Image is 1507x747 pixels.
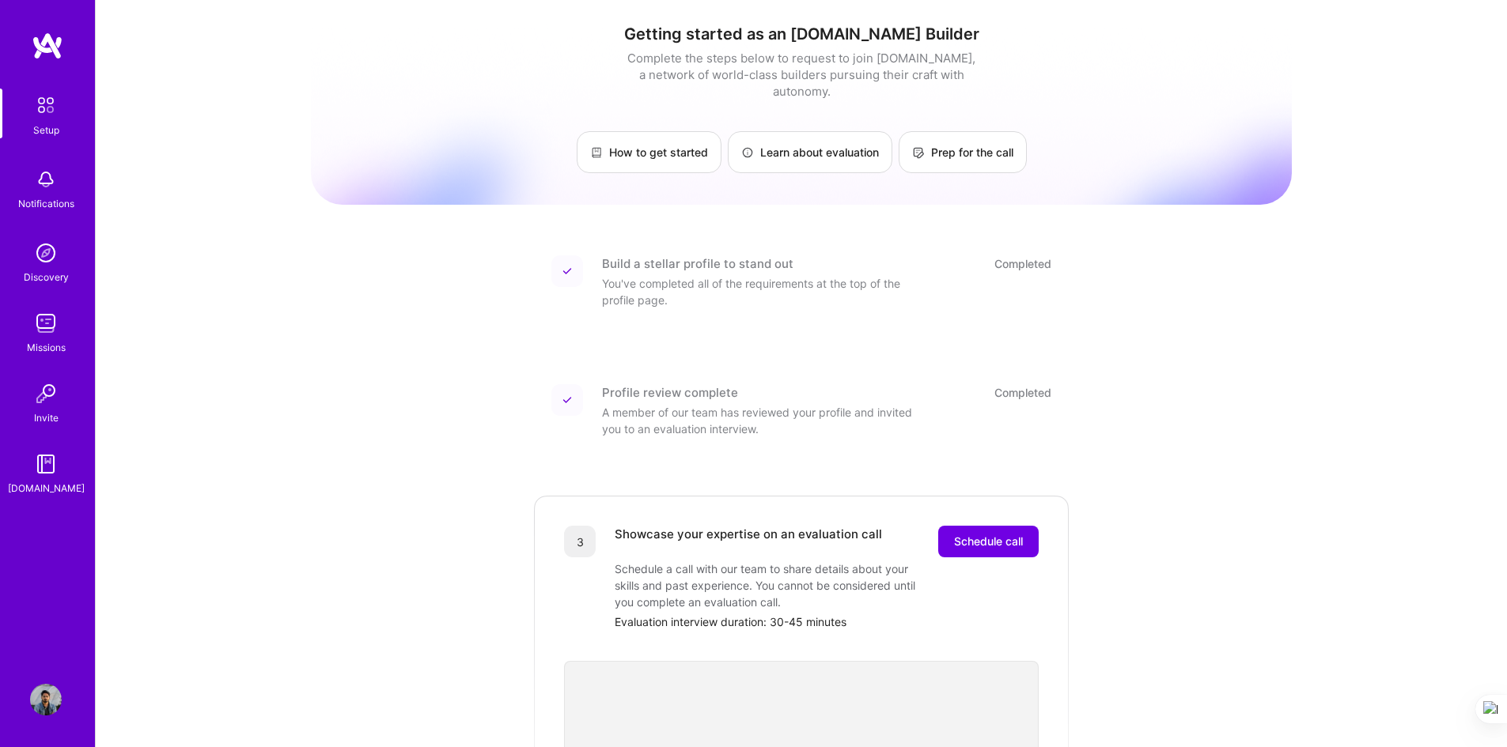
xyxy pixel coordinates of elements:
[30,307,62,339] img: teamwork
[30,237,62,269] img: discovery
[615,613,1039,630] div: Evaluation interview duration: 30-45 minutes
[577,131,721,173] a: How to get started
[602,255,793,272] div: Build a stellar profile to stand out
[30,448,62,480] img: guide book
[30,378,62,409] img: Invite
[615,560,931,610] div: Schedule a call with our team to share details about your skills and past experience. You cannot ...
[24,269,69,285] div: Discovery
[33,122,59,138] div: Setup
[311,25,1292,43] h1: Getting started as an [DOMAIN_NAME] Builder
[29,89,62,122] img: setup
[994,384,1051,401] div: Completed
[562,395,572,405] img: Completed
[728,131,892,173] a: Learn about evaluation
[602,384,738,401] div: Profile review complete
[27,339,66,356] div: Missions
[954,534,1023,549] span: Schedule call
[26,684,66,715] a: User Avatar
[34,409,59,426] div: Invite
[8,480,85,496] div: [DOMAIN_NAME]
[590,146,603,159] img: How to get started
[30,164,62,195] img: bell
[564,526,596,557] div: 3
[912,146,925,159] img: Prep for the call
[602,404,918,437] div: A member of our team has reviewed your profile and invited you to an evaluation interview.
[615,526,882,557] div: Showcase your expertise on an evaluation call
[18,195,74,212] div: Notifications
[602,275,918,308] div: You've completed all of the requirements at the top of the profile page.
[899,131,1027,173] a: Prep for the call
[32,32,63,60] img: logo
[994,255,1051,272] div: Completed
[562,266,572,276] img: Completed
[623,50,979,100] div: Complete the steps below to request to join [DOMAIN_NAME], a network of world-class builders purs...
[938,526,1039,557] button: Schedule call
[741,146,754,159] img: Learn about evaluation
[30,684,62,715] img: User Avatar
